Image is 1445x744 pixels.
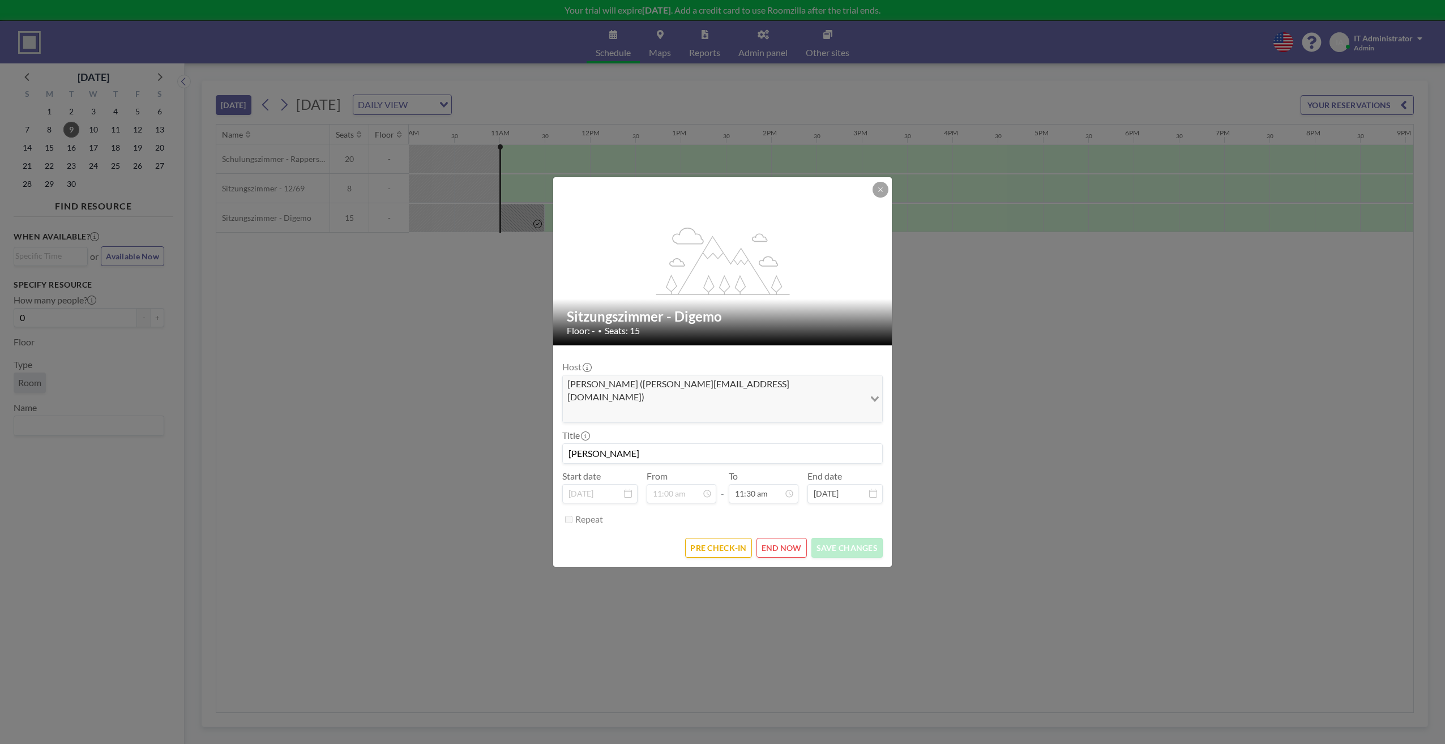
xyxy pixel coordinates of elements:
[598,327,602,335] span: •
[567,325,595,336] span: Floor: -
[563,375,882,422] div: Search for option
[756,538,807,558] button: END NOW
[656,226,790,294] g: flex-grow: 1.2;
[562,430,589,441] label: Title
[685,538,751,558] button: PRE CHECK-IN
[575,514,603,525] label: Repeat
[562,471,601,482] label: Start date
[807,471,842,482] label: End date
[811,538,883,558] button: SAVE CHANGES
[647,471,668,482] label: From
[729,471,738,482] label: To
[562,361,591,373] label: Host
[565,378,862,403] span: [PERSON_NAME] ([PERSON_NAME][EMAIL_ADDRESS][DOMAIN_NAME])
[564,405,863,420] input: Search for option
[567,308,879,325] h2: Sitzungszimmer - Digemo
[563,444,882,463] input: (No title)
[721,474,724,499] span: -
[605,325,640,336] span: Seats: 15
